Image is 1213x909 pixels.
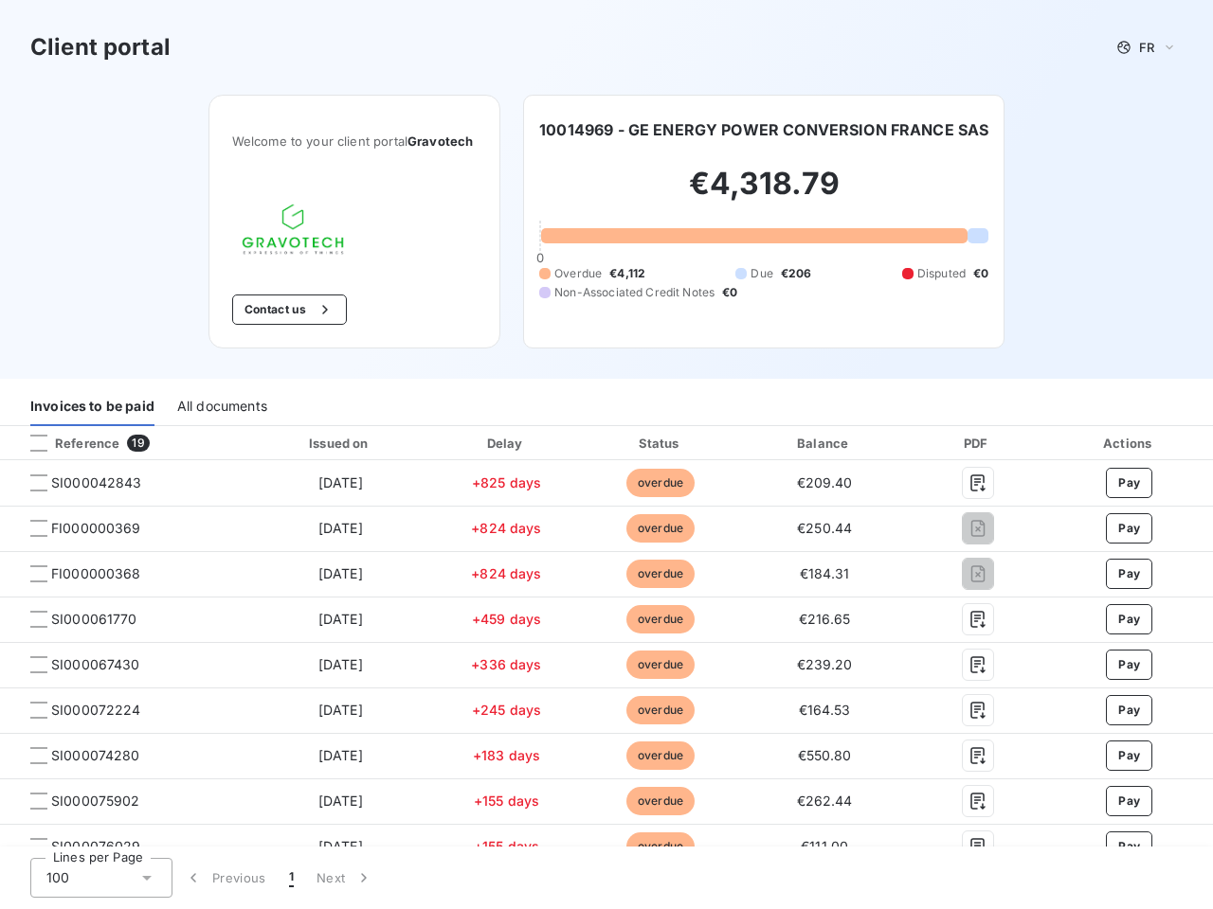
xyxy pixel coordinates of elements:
[1106,740,1152,771] button: Pay
[1106,695,1152,725] button: Pay
[46,868,69,887] span: 100
[305,858,385,898] button: Next
[1106,604,1152,634] button: Pay
[30,30,171,64] h3: Client portal
[1106,650,1152,680] button: Pay
[318,565,363,581] span: [DATE]
[1106,468,1152,498] button: Pay
[797,520,852,536] span: €250.44
[626,696,695,724] span: overdue
[177,386,267,426] div: All documents
[473,747,540,763] span: +183 days
[973,265,988,282] span: €0
[51,473,142,492] span: SI000042843
[51,655,140,674] span: SI000067430
[626,605,695,633] span: overdue
[474,793,539,809] span: +155 days
[539,118,988,141] h6: 10014969 - GE ENERGY POWER CONVERSION FRANCE SAS
[781,265,812,282] span: €206
[472,702,541,718] span: +245 days
[318,611,363,627] span: [DATE]
[51,746,140,765] span: SI000074280
[626,469,695,497] span: overdue
[318,702,363,718] span: [DATE]
[917,265,966,282] span: Disputed
[15,435,119,452] div: Reference
[474,838,539,854] span: +155 days
[51,610,137,629] span: SI000061770
[1139,40,1154,55] span: FR
[232,134,478,149] span: Welcome to your client portal
[751,265,772,282] span: Due
[554,265,602,282] span: Overdue
[278,858,305,898] button: 1
[471,520,541,536] span: +824 days
[1106,831,1152,862] button: Pay
[1106,513,1152,544] button: Pay
[254,434,427,453] div: Issued on
[51,792,140,811] span: SI000075902
[626,741,695,770] span: overdue
[318,474,363,490] span: [DATE]
[722,284,737,301] span: €0
[1049,434,1209,453] div: Actions
[799,702,851,718] span: €164.53
[471,565,541,581] span: +824 days
[472,474,541,490] span: +825 days
[797,793,853,809] span: €262.44
[472,611,541,627] span: +459 days
[743,434,906,453] div: Balance
[799,611,851,627] span: €216.65
[435,434,578,453] div: Delay
[797,656,853,672] span: €239.20
[318,838,363,854] span: [DATE]
[798,747,852,763] span: €550.80
[800,565,850,581] span: €184.31
[51,837,141,856] span: SI000076029
[554,284,715,301] span: Non-Associated Credit Notes
[797,474,853,490] span: €209.40
[539,165,988,222] h2: €4,318.79
[127,435,149,452] span: 19
[289,868,294,887] span: 1
[626,514,695,543] span: overdue
[471,656,541,672] span: +336 days
[626,832,695,861] span: overdue
[609,265,645,282] span: €4,112
[626,651,695,679] span: overdue
[318,747,363,763] span: [DATE]
[626,560,695,588] span: overdue
[1106,786,1152,816] button: Pay
[914,434,1041,453] div: PDF
[232,294,347,325] button: Contact us
[172,858,278,898] button: Previous
[318,656,363,672] span: [DATE]
[536,250,544,265] span: 0
[318,793,363,809] span: [DATE]
[51,701,141,720] span: SI000072224
[586,434,735,453] div: Status
[1106,559,1152,589] button: Pay
[318,520,363,536] span: [DATE]
[51,519,141,538] span: FI000000369
[232,194,353,264] img: Company logo
[30,386,154,426] div: Invoices to be paid
[626,787,695,815] span: overdue
[407,134,473,149] span: Gravotech
[801,838,848,854] span: €111.00
[51,564,141,583] span: FI000000368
